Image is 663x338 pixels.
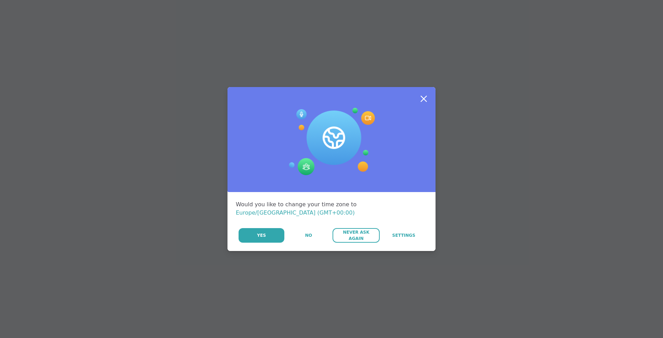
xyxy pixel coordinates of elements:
[336,229,376,242] span: Never Ask Again
[288,108,375,176] img: Session Experience
[239,228,284,243] button: Yes
[236,209,355,216] span: Europe/[GEOGRAPHIC_DATA] (GMT+00:00)
[392,232,415,239] span: Settings
[333,228,379,243] button: Never Ask Again
[305,232,312,239] span: No
[380,228,427,243] a: Settings
[236,200,427,217] div: Would you like to change your time zone to
[257,232,266,239] span: Yes
[285,228,332,243] button: No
